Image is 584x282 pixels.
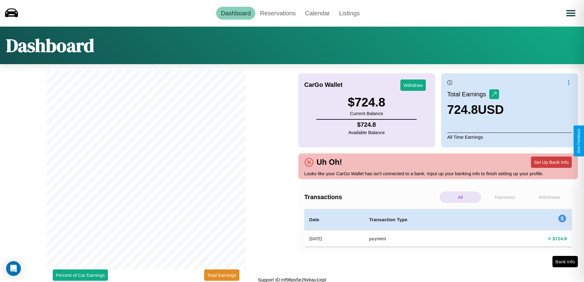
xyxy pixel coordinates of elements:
button: Open menu [562,5,579,22]
h4: Transactions [304,194,438,201]
h3: $ 724.8 [348,95,385,109]
button: Total Earnings [204,269,239,281]
h1: Dashboard [6,33,94,58]
p: All [440,191,481,203]
h3: 724.8 USD [447,103,504,117]
p: Total Earnings [447,89,489,100]
div: Open Intercom Messenger [6,261,21,276]
button: Withdraw [400,79,426,91]
th: [DATE] [304,230,365,247]
a: Calendar [300,7,334,20]
div: Give Feedback [577,129,581,153]
p: Looks like your CarGo Wallet has isn't connected to a bank. Input up your banking info to finish ... [304,169,572,178]
h4: Transaction Type [369,216,487,223]
th: payment [364,230,491,247]
h4: Uh Oh! [314,158,345,167]
h4: Date [309,216,360,223]
a: Reservations [255,7,300,20]
button: Bank Info [552,256,578,267]
p: Available Balance [348,128,385,137]
a: Dashboard [216,7,255,20]
p: Current Balance [348,109,385,118]
p: All Time Earnings [447,133,572,141]
a: Listings [334,7,365,20]
h4: $ 724.8 [552,235,567,242]
h4: CarGo Wallet [304,81,343,88]
p: Withdraws [529,191,570,203]
button: Set Up Bank Info [531,156,572,168]
h4: $ 724.8 [348,121,385,128]
p: Payments [484,191,525,203]
table: simple table [304,209,572,247]
button: Percent of Car Earnings [53,269,108,281]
